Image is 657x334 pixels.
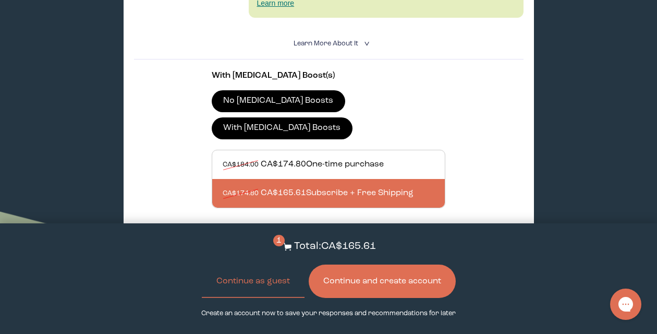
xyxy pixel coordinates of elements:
[201,308,456,318] p: Create an account now to save your responses and recommendations for later
[309,265,456,298] button: Continue and create account
[212,70,445,82] p: With [MEDICAL_DATA] Boost(s)
[294,40,358,47] span: Learn More About it
[294,239,376,254] p: Total: CA$165.61
[212,117,352,139] label: With [MEDICAL_DATA] Boosts
[605,285,647,324] iframe: Gorgias live chat messenger
[202,265,305,298] button: Continue as guest
[212,90,345,112] label: No [MEDICAL_DATA] Boosts
[273,235,285,246] span: 1
[294,39,363,49] summary: Learn More About it <
[361,41,371,46] i: <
